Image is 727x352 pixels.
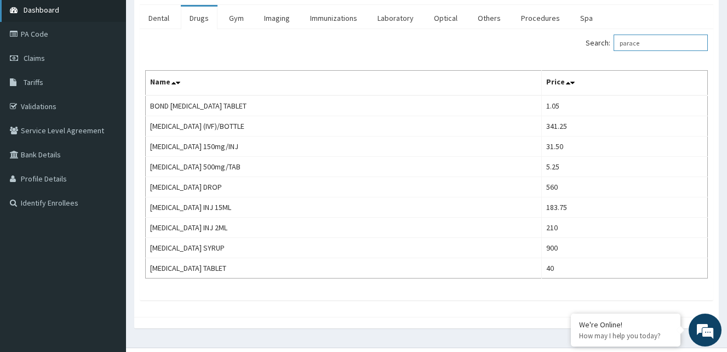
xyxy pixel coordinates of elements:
[369,7,422,30] a: Laboratory
[146,238,542,258] td: [MEDICAL_DATA] SYRUP
[541,95,707,116] td: 1.05
[146,137,542,157] td: [MEDICAL_DATA] 150mg/INJ
[24,53,45,63] span: Claims
[146,95,542,116] td: BOND [MEDICAL_DATA] TABLET
[469,7,510,30] a: Others
[5,235,209,274] textarea: Type your message and hit 'Enter'
[140,7,178,30] a: Dental
[255,7,299,30] a: Imaging
[146,177,542,197] td: [MEDICAL_DATA] DROP
[571,7,602,30] a: Spa
[541,258,707,279] td: 40
[24,77,43,87] span: Tariffs
[146,218,542,238] td: [MEDICAL_DATA] INJ 2ML
[512,7,569,30] a: Procedures
[146,258,542,279] td: [MEDICAL_DATA] TABLET
[181,7,217,30] a: Drugs
[146,157,542,177] td: [MEDICAL_DATA] 500mg/TAB
[541,137,707,157] td: 31.50
[541,238,707,258] td: 900
[20,55,44,82] img: d_794563401_company_1708531726252_794563401
[579,320,672,330] div: We're Online!
[614,35,708,51] input: Search:
[180,5,206,32] div: Minimize live chat window
[579,331,672,340] p: How may I help you today?
[541,177,707,197] td: 560
[586,35,708,51] label: Search:
[146,116,542,137] td: [MEDICAL_DATA] (IVF)/BOTTLE
[57,61,184,76] div: Chat with us now
[541,116,707,137] td: 341.25
[541,197,707,218] td: 183.75
[146,71,542,96] th: Name
[541,218,707,238] td: 210
[541,71,707,96] th: Price
[301,7,366,30] a: Immunizations
[24,5,59,15] span: Dashboard
[146,197,542,218] td: [MEDICAL_DATA] INJ 15ML
[64,106,151,217] span: We're online!
[220,7,253,30] a: Gym
[541,157,707,177] td: 5.25
[425,7,466,30] a: Optical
